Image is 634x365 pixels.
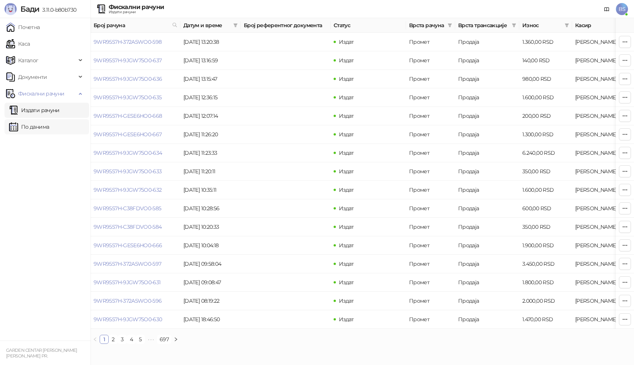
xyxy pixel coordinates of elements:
span: Врста рачуна [409,21,445,29]
td: 200,00 RSD [519,107,572,125]
td: 350,00 RSD [519,218,572,236]
td: 9WR9557H-372A5WO0-597 [91,255,180,273]
a: 9WR9557H-372A5WO0-598 [94,39,162,45]
td: Продаја [455,88,519,107]
a: Издати рачуни [9,103,60,118]
li: 697 [157,335,171,344]
a: 9WR9557H-9JGW75O0-633 [94,168,162,175]
td: [DATE] 18:46:50 [180,310,241,329]
td: 9WR9557H-9JGW75O0-631 [91,273,180,292]
span: Издат [339,112,354,119]
td: 600,00 RSD [519,199,572,218]
th: Статус [331,18,406,33]
td: [DATE] 10:28:56 [180,199,241,218]
td: Продаја [455,162,519,181]
td: [DATE] 10:35:11 [180,181,241,199]
td: Промет [406,144,455,162]
span: Издат [339,316,354,323]
td: 980,00 RSD [519,70,572,88]
td: 9WR9557H-372A5WO0-596 [91,292,180,310]
td: [DATE] 10:20:33 [180,218,241,236]
td: Промет [406,181,455,199]
td: 2.000,00 RSD [519,292,572,310]
span: filter [233,23,238,28]
td: 9WR9557H-9JGW75O0-635 [91,88,180,107]
span: Износ [522,21,562,29]
th: Врста рачуна [406,18,455,33]
td: [DATE] 09:08:47 [180,273,241,292]
td: Промет [406,236,455,255]
span: left [93,337,97,342]
td: Промет [406,310,455,329]
td: [DATE] 12:36:15 [180,88,241,107]
td: Промет [406,88,455,107]
span: BS [616,3,628,15]
a: 9WR9557H-GESE6HO0-666 [94,242,162,249]
td: Промет [406,162,455,181]
td: [DATE] 13:16:59 [180,51,241,70]
span: Издат [339,75,354,82]
td: [DATE] 10:04:18 [180,236,241,255]
td: Продаја [455,273,519,292]
span: filter [563,20,571,31]
small: GARDEN CENTAR [PERSON_NAME] [PERSON_NAME] PR. [6,348,77,359]
td: 1.800,00 RSD [519,273,572,292]
td: [DATE] 12:07:14 [180,107,241,125]
span: Датум и време [183,21,230,29]
td: [DATE] 11:26:20 [180,125,241,144]
span: filter [232,20,239,31]
a: 9WR9557H-9JGW75O0-636 [94,75,162,82]
li: Следећа страна [171,335,180,344]
span: Издат [339,186,354,193]
th: Број референтног документа [241,18,331,33]
td: Промет [406,199,455,218]
td: 9WR9557H-GESE6HO0-666 [91,236,180,255]
span: 3.11.0-b80b730 [39,6,76,13]
td: [DATE] 09:58:04 [180,255,241,273]
td: 1.470,00 RSD [519,310,572,329]
td: 1.360,00 RSD [519,33,572,51]
a: 9WR9557H-9JGW75O0-632 [94,186,162,193]
td: 9WR9557H-9JGW75O0-632 [91,181,180,199]
a: По данима [9,119,49,134]
a: 3 [118,335,126,343]
span: filter [446,20,454,31]
span: filter [448,23,452,28]
span: filter [510,20,518,31]
a: 9WR9557H-GESE6HO0-667 [94,131,162,138]
span: Издат [339,260,354,267]
a: Каса [6,36,30,51]
a: 9WR9557H-GESE6HO0-668 [94,112,162,119]
span: Издат [339,94,354,101]
td: [DATE] 08:19:22 [180,292,241,310]
li: Следећих 5 Страна [145,335,157,344]
td: Продаја [455,51,519,70]
span: right [174,337,178,342]
td: 350,00 RSD [519,162,572,181]
span: Издат [339,149,354,156]
td: Продаја [455,218,519,236]
td: 9WR9557H-9JGW75O0-636 [91,70,180,88]
span: Документи [18,69,47,85]
a: 9WR9557H-9JGW75O0-635 [94,94,162,101]
td: Продаја [455,33,519,51]
span: Издат [339,279,354,286]
td: Продаја [455,255,519,273]
a: 9WR9557H-C38FDVO0-584 [94,223,162,230]
a: 9WR9557H-C38FDVO0-585 [94,205,162,212]
a: 5 [136,335,145,343]
td: Продаја [455,236,519,255]
button: right [171,335,180,344]
a: 9WR9557H-9JGW75O0-634 [94,149,162,156]
span: Издат [339,205,354,212]
td: [DATE] 13:15:47 [180,70,241,88]
td: Продаја [455,310,519,329]
td: Продаја [455,107,519,125]
td: Продаја [455,125,519,144]
td: 9WR9557H-9JGW75O0-633 [91,162,180,181]
img: Logo [5,3,17,15]
td: Промет [406,255,455,273]
a: 9WR9557H-372A5WO0-596 [94,297,162,304]
span: Издат [339,168,354,175]
li: 5 [136,335,145,344]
